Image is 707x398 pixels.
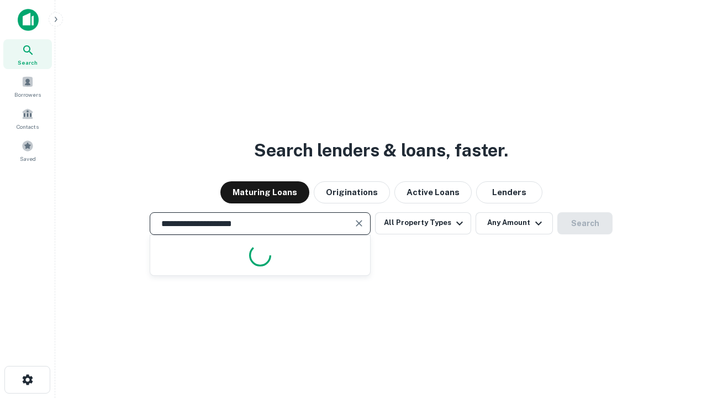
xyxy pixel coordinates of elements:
[220,181,309,203] button: Maturing Loans
[394,181,472,203] button: Active Loans
[18,9,39,31] img: capitalize-icon.png
[17,122,39,131] span: Contacts
[3,103,52,133] a: Contacts
[476,212,553,234] button: Any Amount
[351,216,367,231] button: Clear
[3,71,52,101] a: Borrowers
[375,212,471,234] button: All Property Types
[20,154,36,163] span: Saved
[18,58,38,67] span: Search
[254,137,508,164] h3: Search lenders & loans, faster.
[314,181,390,203] button: Originations
[14,90,41,99] span: Borrowers
[652,310,707,363] iframe: Chat Widget
[3,135,52,165] a: Saved
[3,39,52,69] a: Search
[476,181,542,203] button: Lenders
